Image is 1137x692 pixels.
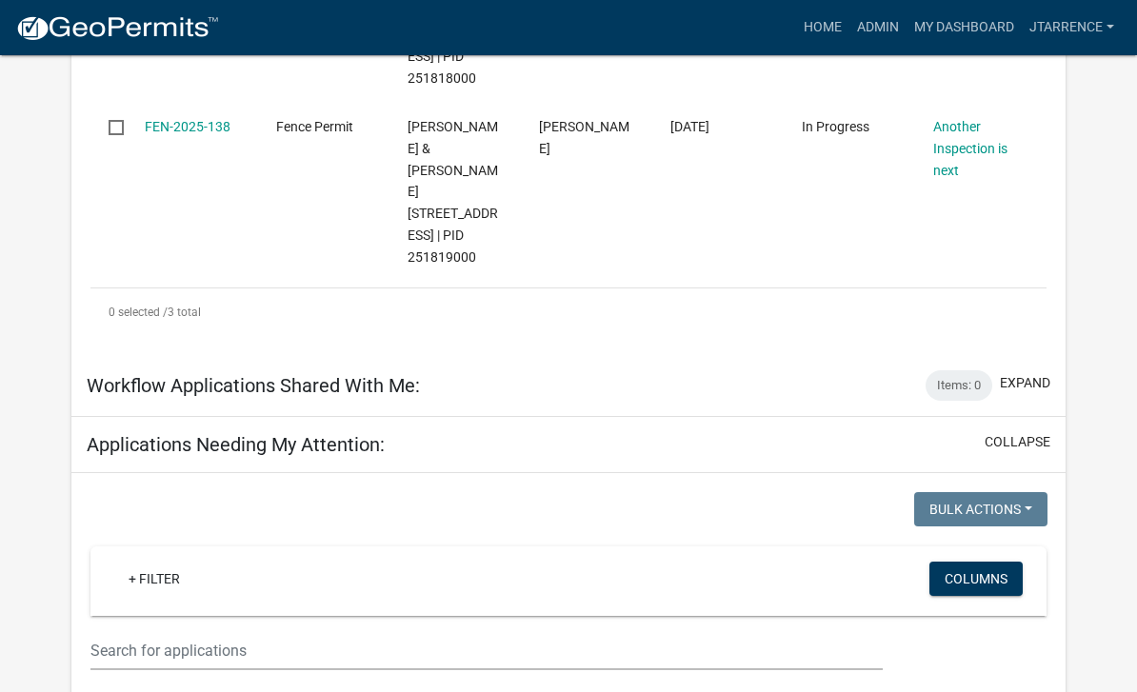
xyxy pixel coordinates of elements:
[926,370,992,401] div: Items: 0
[90,631,883,670] input: Search for applications
[849,10,907,46] a: Admin
[796,10,849,46] a: Home
[276,119,353,134] span: Fence Permit
[87,433,385,456] h5: Applications Needing My Attention:
[1000,373,1050,393] button: expand
[113,562,195,596] a: + Filter
[109,306,168,319] span: 0 selected /
[408,119,498,265] span: OLSON, CRAIG & CHERYL 734 SHORE ACRES RD, Houston County | PID 251819000
[145,119,230,134] a: FEN-2025-138
[87,374,420,397] h5: Workflow Applications Shared With Me:
[670,119,709,134] span: 05/04/2025
[802,119,869,134] span: In Progress
[90,288,1047,336] div: 3 total
[933,119,1007,178] a: Another Inspection is next
[914,492,1047,526] button: Bulk Actions
[907,10,1022,46] a: My Dashboard
[985,432,1050,452] button: collapse
[539,119,629,156] span: Craig A. Olson
[929,562,1023,596] button: Columns
[1022,10,1122,46] a: jtarrence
